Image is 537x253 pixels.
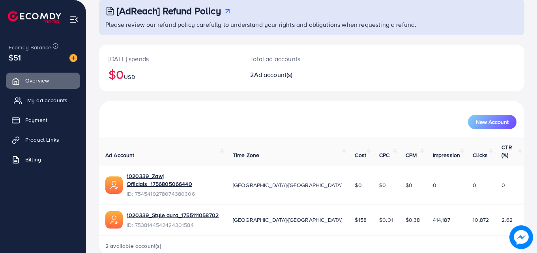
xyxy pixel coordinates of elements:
span: [GEOGRAPHIC_DATA]/[GEOGRAPHIC_DATA] [233,216,342,224]
a: Overview [6,73,80,88]
span: 0 [473,181,476,189]
span: Ecomdy Balance [9,43,51,51]
span: Overview [25,77,49,84]
span: Cost [355,151,366,159]
p: Please review our refund policy carefully to understand your rights and obligations when requesti... [105,20,520,29]
img: logo [8,11,61,23]
span: Ad Account [105,151,135,159]
span: $51 [9,52,21,63]
img: ic-ads-acc.e4c84228.svg [105,211,123,229]
span: Time Zone [233,151,259,159]
h3: [AdReach] Refund Policy [117,5,221,17]
span: $0 [379,181,386,189]
span: USD [124,73,135,81]
span: Payment [25,116,47,124]
span: Clicks [473,151,488,159]
span: $0 [355,181,361,189]
img: image [69,54,77,62]
span: $0.01 [379,216,393,224]
h2: $0 [109,67,231,82]
span: 414,187 [433,216,450,224]
span: 2.62 [501,216,513,224]
span: Product Links [25,136,59,144]
p: Total ad accounts [250,54,338,64]
span: [GEOGRAPHIC_DATA]/[GEOGRAPHIC_DATA] [233,181,342,189]
span: CPC [379,151,389,159]
span: $158 [355,216,367,224]
img: image [509,225,533,249]
a: 1020339_Style aura_1755111058702 [127,211,219,219]
a: Billing [6,152,80,167]
a: Product Links [6,132,80,148]
span: 2 available account(s) [105,242,162,250]
span: CTR (%) [501,143,512,159]
span: New Account [476,119,509,125]
a: Payment [6,112,80,128]
span: Billing [25,156,41,163]
p: [DATE] spends [109,54,231,64]
h2: 2 [250,71,338,79]
img: menu [69,15,79,24]
a: 1020339_Zawj Officials_1756805066440 [127,172,220,188]
img: ic-ads-acc.e4c84228.svg [105,176,123,194]
span: 0 [501,181,505,189]
span: 0 [433,181,436,189]
span: Impression [433,151,460,159]
span: ID: 7538144542424301584 [127,221,219,229]
button: New Account [468,115,516,129]
span: 10,872 [473,216,489,224]
span: My ad accounts [27,96,67,104]
span: Ad account(s) [254,70,293,79]
span: CPM [406,151,417,159]
a: My ad accounts [6,92,80,108]
span: $0 [406,181,412,189]
span: ID: 7545419278074380306 [127,190,220,198]
span: $0.38 [406,216,420,224]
